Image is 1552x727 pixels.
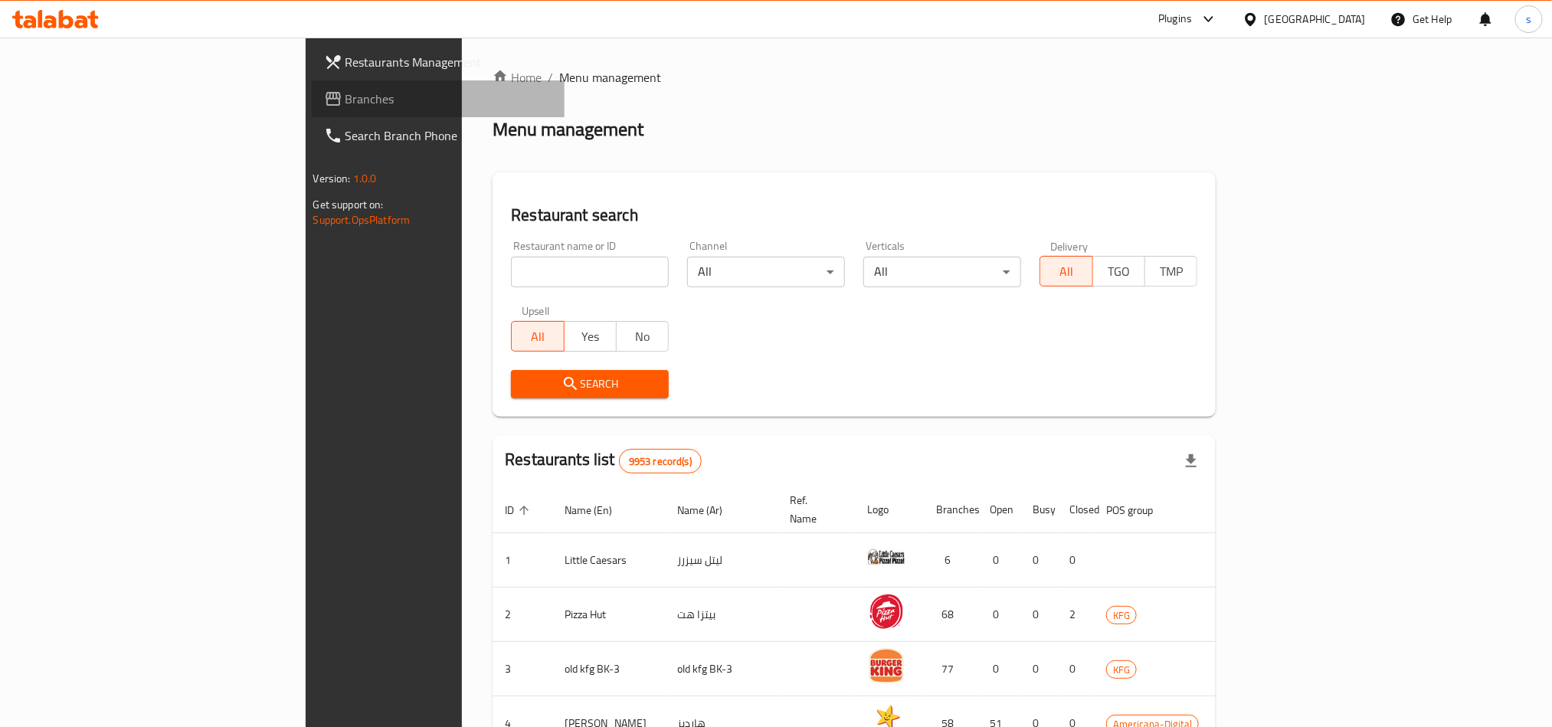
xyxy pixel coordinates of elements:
[924,588,977,642] td: 68
[1265,11,1366,28] div: [GEOGRAPHIC_DATA]
[924,533,977,588] td: 6
[345,53,552,71] span: Restaurants Management
[552,533,665,588] td: Little Caesars
[511,257,669,287] input: Search for restaurant name or ID..
[855,486,924,533] th: Logo
[1107,661,1136,679] span: KFG
[1040,256,1092,287] button: All
[867,647,905,685] img: old kfg BK-3
[1526,11,1531,28] span: s
[1158,10,1192,28] div: Plugins
[677,501,742,519] span: Name (Ar)
[1173,443,1210,480] div: Export file
[1020,486,1057,533] th: Busy
[353,169,377,188] span: 1.0.0
[665,588,778,642] td: بيتزا هت
[312,44,565,80] a: Restaurants Management
[493,117,643,142] h2: Menu management
[1057,533,1094,588] td: 0
[1057,642,1094,696] td: 0
[665,533,778,588] td: ليتل سيزرز
[1092,256,1145,287] button: TGO
[867,538,905,576] img: Little Caesars
[518,326,558,348] span: All
[977,642,1020,696] td: 0
[345,126,552,145] span: Search Branch Phone
[313,195,384,214] span: Get support on:
[977,588,1020,642] td: 0
[565,501,632,519] span: Name (En)
[313,169,351,188] span: Version:
[867,592,905,630] img: Pizza Hut
[1151,260,1191,283] span: TMP
[523,375,656,394] span: Search
[1106,501,1173,519] span: POS group
[687,257,845,287] div: All
[559,68,661,87] span: Menu management
[493,68,1216,87] nav: breadcrumb
[863,257,1021,287] div: All
[1057,588,1094,642] td: 2
[313,210,411,230] a: Support.OpsPlatform
[1020,588,1057,642] td: 0
[1144,256,1197,287] button: TMP
[924,486,977,533] th: Branches
[977,486,1020,533] th: Open
[620,454,701,469] span: 9953 record(s)
[345,90,552,108] span: Branches
[1107,607,1136,624] span: KFG
[312,80,565,117] a: Branches
[511,321,564,352] button: All
[571,326,611,348] span: Yes
[564,321,617,352] button: Yes
[1050,241,1089,251] label: Delivery
[511,370,669,398] button: Search
[505,501,534,519] span: ID
[616,321,669,352] button: No
[312,117,565,154] a: Search Branch Phone
[619,449,702,473] div: Total records count
[511,204,1197,227] h2: Restaurant search
[552,588,665,642] td: Pizza Hut
[1020,533,1057,588] td: 0
[977,533,1020,588] td: 0
[505,448,702,473] h2: Restaurants list
[924,642,977,696] td: 77
[1046,260,1086,283] span: All
[522,306,550,316] label: Upsell
[1020,642,1057,696] td: 0
[623,326,663,348] span: No
[1057,486,1094,533] th: Closed
[552,642,665,696] td: old kfg BK-3
[1099,260,1139,283] span: TGO
[665,642,778,696] td: old kfg BK-3
[790,491,837,528] span: Ref. Name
